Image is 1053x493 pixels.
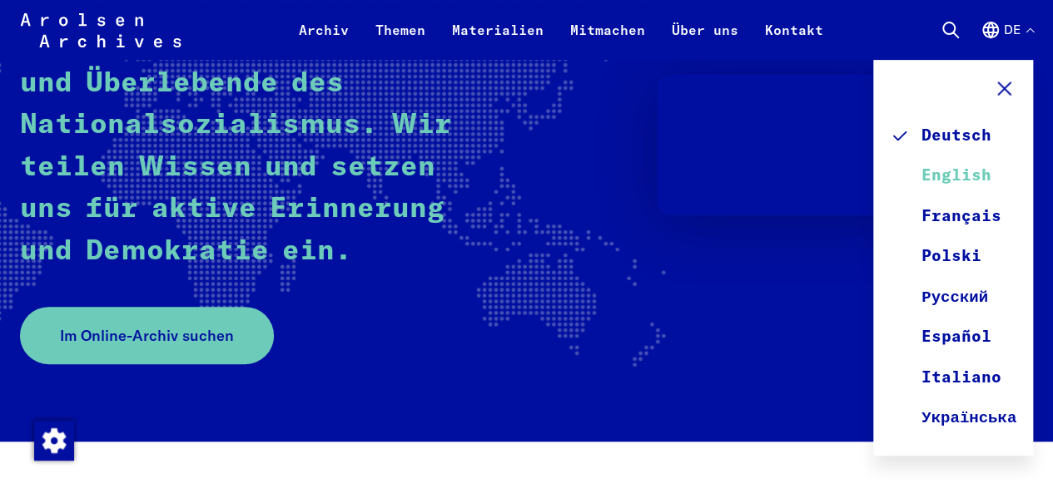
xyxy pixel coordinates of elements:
a: Español [890,318,1016,358]
a: Mitmachen [557,20,658,60]
a: Kontakt [752,20,837,60]
button: Deutsch, Sprachauswahl [981,20,1033,60]
p: Das größte Archiv über Opfer und Überlebende des Nationalsozialismus. Wir teilen Wissen und setze... [20,21,498,273]
a: Über uns [658,20,752,60]
a: Polski [890,237,1016,278]
a: Im Online-Archiv suchen [20,307,274,364]
a: Français [890,197,1016,238]
a: English [890,156,1016,197]
a: Русский [890,278,1016,318]
a: Italiano [890,358,1016,399]
a: Українська [890,398,1016,439]
a: Deutsch [890,116,1016,157]
a: Archiv [286,20,362,60]
a: Themen [362,20,439,60]
nav: Primär [286,10,837,50]
span: Im Online-Archiv suchen [60,324,234,347]
img: Zustimmung ändern [34,421,74,461]
a: Materialien [439,20,557,60]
